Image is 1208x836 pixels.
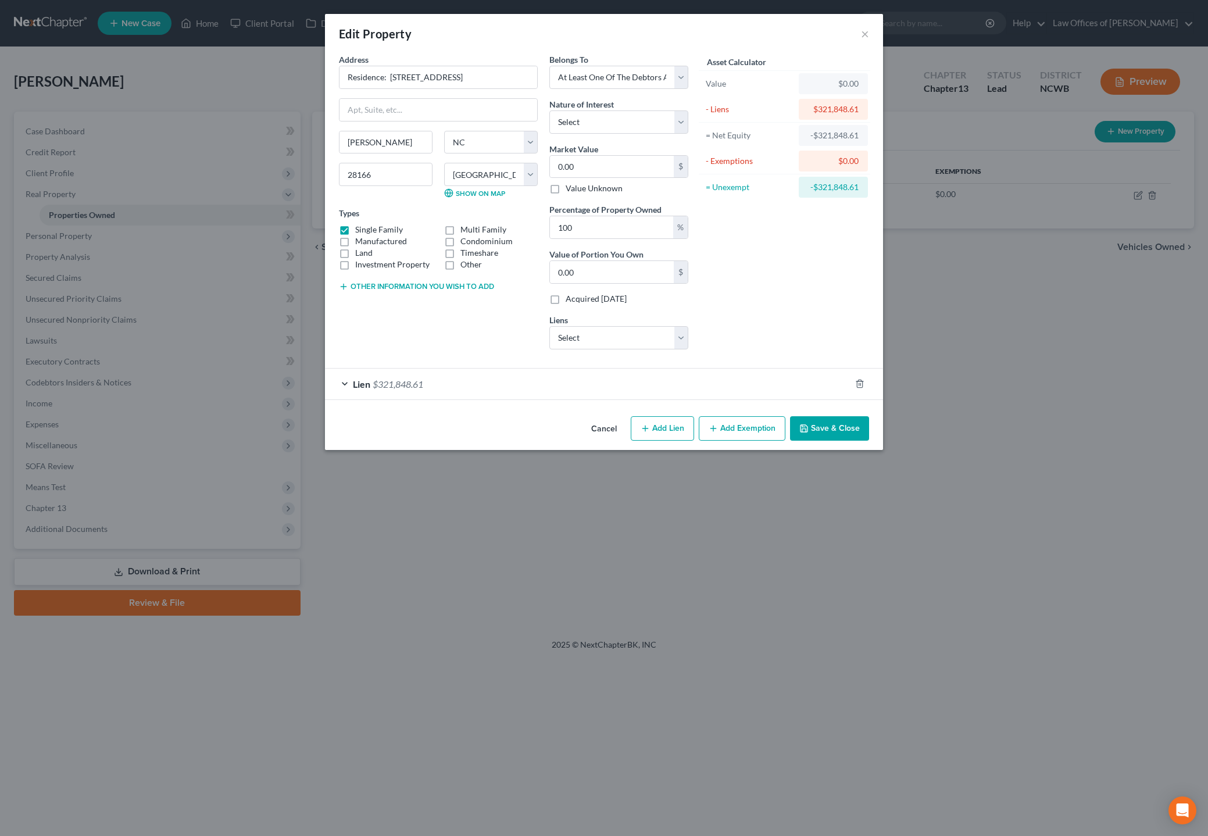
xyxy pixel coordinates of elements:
[808,181,859,193] div: -$321,848.61
[674,156,688,178] div: $
[339,131,432,153] input: Enter city...
[339,99,537,121] input: Apt, Suite, etc...
[355,235,407,247] label: Manufactured
[549,248,644,260] label: Value of Portion You Own
[582,417,626,441] button: Cancel
[355,247,373,259] label: Land
[353,378,370,390] span: Lien
[674,261,688,283] div: $
[550,216,673,238] input: 0.00
[355,259,430,270] label: Investment Property
[1168,796,1196,824] div: Open Intercom Messenger
[808,78,859,90] div: $0.00
[339,26,412,42] div: Edit Property
[808,155,859,167] div: $0.00
[339,282,494,291] button: Other information you wish to add
[673,216,688,238] div: %
[460,247,498,259] label: Timeshare
[550,261,674,283] input: 0.00
[861,27,869,41] button: ×
[706,130,794,141] div: = Net Equity
[355,224,403,235] label: Single Family
[706,103,794,115] div: - Liens
[808,103,859,115] div: $321,848.61
[339,55,369,65] span: Address
[339,163,433,186] input: Enter zip...
[339,207,359,219] label: Types
[549,143,598,155] label: Market Value
[706,181,794,193] div: = Unexempt
[550,156,674,178] input: 0.00
[631,416,694,441] button: Add Lien
[566,183,623,194] label: Value Unknown
[460,235,513,247] label: Condominium
[549,55,588,65] span: Belongs To
[706,78,794,90] div: Value
[566,293,627,305] label: Acquired [DATE]
[707,56,766,68] label: Asset Calculator
[460,259,482,270] label: Other
[444,188,505,198] a: Show on Map
[549,98,614,110] label: Nature of Interest
[808,130,859,141] div: -$321,848.61
[699,416,785,441] button: Add Exemption
[373,378,423,390] span: $321,848.61
[790,416,869,441] button: Save & Close
[549,314,568,326] label: Liens
[549,203,662,216] label: Percentage of Property Owned
[339,66,537,88] input: Enter address...
[460,224,506,235] label: Multi Family
[706,155,794,167] div: - Exemptions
